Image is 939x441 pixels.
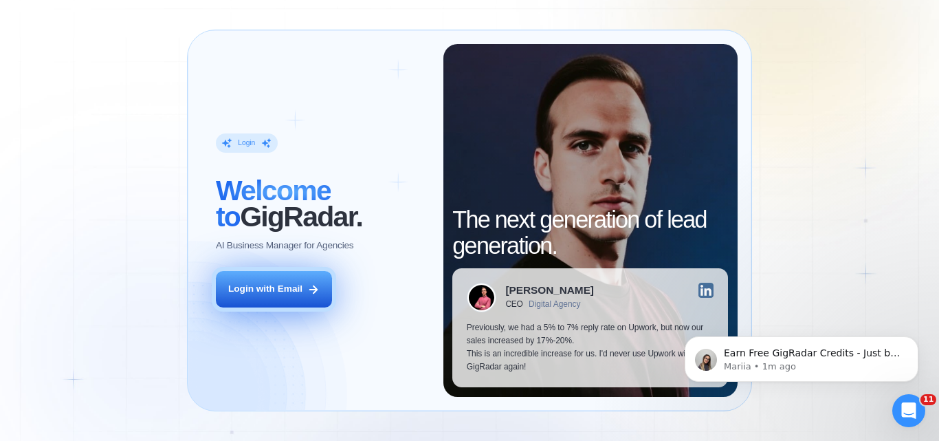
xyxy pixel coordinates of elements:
[452,207,728,259] h2: The next generation of lead generation.
[216,271,332,308] button: Login with Email
[505,285,594,295] div: [PERSON_NAME]
[505,300,522,310] div: CEO
[216,175,331,233] span: Welcome to
[216,178,429,230] h2: ‍ GigRadar.
[664,308,939,404] iframe: Intercom notifications message
[892,394,925,427] iframe: Intercom live chat
[529,300,580,310] div: Digital Agency
[238,138,255,148] div: Login
[216,239,353,252] p: AI Business Manager for Agencies
[920,394,936,405] span: 11
[228,283,302,296] div: Login with Email
[467,321,714,373] p: Previously, we had a 5% to 7% reply rate on Upwork, but now our sales increased by 17%-20%. This ...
